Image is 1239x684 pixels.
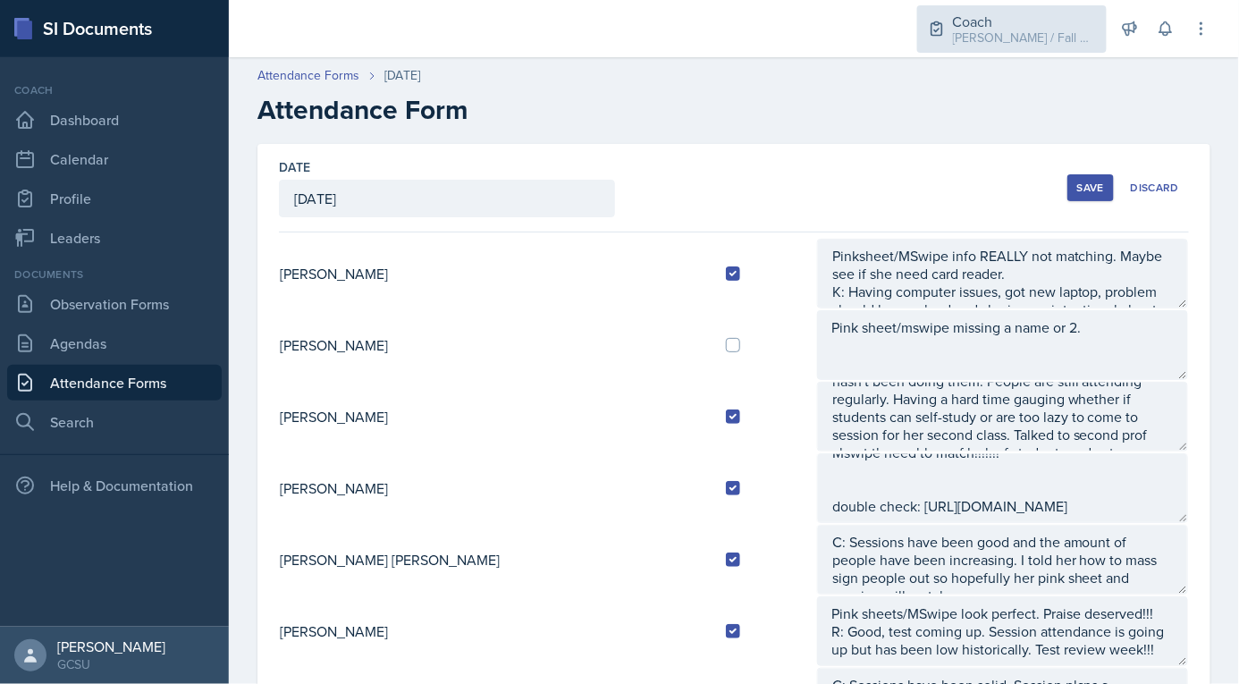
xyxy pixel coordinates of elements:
[57,655,165,673] div: GCSU
[57,638,165,655] div: [PERSON_NAME]
[7,220,222,256] a: Leaders
[7,365,222,401] a: Attendance Forms
[279,452,712,524] td: [PERSON_NAME]
[7,404,222,440] a: Search
[1077,181,1104,195] div: Save
[7,266,222,283] div: Documents
[257,66,359,85] a: Attendance Forms
[7,82,222,98] div: Coach
[7,325,222,361] a: Agendas
[7,141,222,177] a: Calendar
[257,94,1210,126] h2: Attendance Form
[279,595,712,667] td: [PERSON_NAME]
[1121,174,1189,201] button: Discard
[953,29,1096,47] div: [PERSON_NAME] / Fall 2025
[279,238,712,309] td: [PERSON_NAME]
[7,286,222,322] a: Observation Forms
[1067,174,1114,201] button: Save
[953,11,1096,32] div: Coach
[7,102,222,138] a: Dashboard
[1131,181,1179,195] div: Discard
[384,66,420,85] div: [DATE]
[279,524,712,595] td: [PERSON_NAME] [PERSON_NAME]
[279,158,310,176] label: Date
[7,468,222,503] div: Help & Documentation
[279,309,712,381] td: [PERSON_NAME]
[7,181,222,216] a: Profile
[279,381,712,452] td: [PERSON_NAME]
